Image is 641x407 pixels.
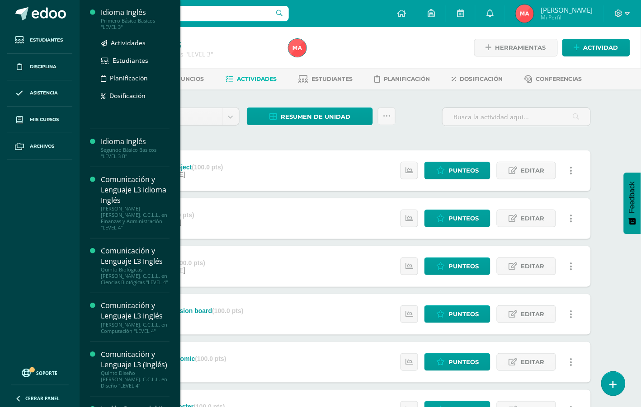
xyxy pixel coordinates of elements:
a: Dosificación [101,90,170,101]
span: Estudiantes [113,56,148,65]
span: Estudiantes [30,37,63,44]
a: Mis cursos [7,107,72,133]
span: Resumen de unidad [281,108,350,125]
strong: (100.0 pts) [192,164,223,171]
a: Anuncios [160,72,204,86]
div: [PERSON_NAME]. C.C.L.L. en Computación "LEVEL 4" [101,322,170,334]
a: Comunicación y Lenguaje L3 (Inglés)Quinto Diseño [PERSON_NAME]. C.C.L.L. en Diseño "LEVEL 4" [101,349,170,389]
div: Quinto Biológicas [PERSON_NAME]. C.C.L.L. en Ciencias Biológicas "LEVEL 4" [101,267,170,285]
span: Editar [521,258,544,275]
a: Actividades [226,72,277,86]
a: Planificación [101,73,170,83]
span: Editar [521,354,544,370]
div: Comunicación y Lenguaje L3 Idioma Inglés [101,174,170,206]
a: Punteos [424,257,490,275]
a: Disciplina [7,54,72,80]
a: Punteos [424,305,490,323]
span: Herramientas [495,39,546,56]
span: Punteos [448,162,479,179]
span: Archivos [30,143,54,150]
span: Editar [521,306,544,323]
div: Primero Básico Basicos "LEVEL 3" [101,18,170,30]
a: Asistencia [7,80,72,107]
span: Asistencia [30,89,58,97]
span: Cerrar panel [25,395,60,402]
div: Activity #6/Vision board [141,307,244,314]
div: Comunicación y Lenguaje L3 (Inglés) [101,349,170,370]
div: Speaking Project [141,164,223,171]
span: Mi Perfil [541,14,593,21]
span: [PERSON_NAME] [541,5,593,14]
a: Dosificación [452,72,503,86]
a: Planificación [375,72,430,86]
span: Editar [521,162,544,179]
a: Unidad 4 [130,108,239,125]
strong: (100.0 pts) [212,307,243,314]
span: Mis cursos [30,116,59,123]
a: Archivos [7,133,72,160]
span: Planificación [384,75,430,82]
span: Conferencias [536,75,582,82]
div: Segundo Básico Basicos "LEVEL 3 B" [101,147,170,159]
input: Busca la actividad aquí... [443,108,590,126]
div: Idioma Inglés [101,7,170,18]
span: Editar [521,210,544,227]
a: Estudiantes [7,27,72,54]
span: Estudiantes [312,75,353,82]
img: 12ecad56ef4e52117aff8f81ddb9cf7f.png [516,5,534,23]
span: Dosificación [109,91,146,100]
div: Activity #5/ Comic [141,355,226,362]
a: Punteos [424,353,490,371]
span: Actividades [237,75,277,82]
span: Disciplina [30,63,57,70]
a: Estudiantes [299,72,353,86]
h1: Idioma Inglés [114,37,278,50]
a: Conferencias [525,72,582,86]
span: Actividad [584,39,618,56]
a: Actividades [101,37,170,48]
span: Anuncios [173,75,204,82]
div: Comunicación y Lenguaje L3 Inglés [101,300,170,321]
a: Soporte [11,366,69,379]
a: Comunicación y Lenguaje L3 Inglés[PERSON_NAME]. C.C.L.L. en Computación "LEVEL 4" [101,300,170,334]
span: Punteos [448,306,479,323]
strong: (100.0 pts) [195,355,226,362]
button: Feedback - Mostrar encuesta [624,173,641,234]
a: Punteos [424,210,490,227]
a: Actividad [562,39,630,56]
span: Punteos [448,258,479,275]
div: Idioma Inglés [101,136,170,147]
a: Herramientas [474,39,558,56]
span: Actividades [111,38,146,47]
a: Idioma InglésSegundo Básico Basicos "LEVEL 3 B" [101,136,170,159]
a: Resumen de unidad [247,108,373,125]
span: Planificación [110,74,148,82]
div: Quinto Diseño [PERSON_NAME]. C.C.L.L. en Diseño "LEVEL 4" [101,370,170,389]
div: Comunicación y Lenguaje L3 Inglés [101,246,170,267]
div: Primero Básico Basicos 'LEVEL 3' [114,50,278,58]
span: Soporte [37,370,58,376]
span: Punteos [448,210,479,227]
a: Comunicación y Lenguaje L3 Idioma Inglés[PERSON_NAME] [PERSON_NAME]. C.C.L.L. en Finanzas y Admin... [101,174,170,231]
a: Comunicación y Lenguaje L3 InglésQuinto Biológicas [PERSON_NAME]. C.C.L.L. en Ciencias Biológicas... [101,246,170,285]
a: Punteos [424,162,490,179]
input: Busca un usuario... [85,6,289,21]
img: 12ecad56ef4e52117aff8f81ddb9cf7f.png [288,39,306,57]
span: Punteos [448,354,479,370]
a: Idioma InglésPrimero Básico Basicos "LEVEL 3" [101,7,170,30]
strong: (100.0 pts) [174,259,205,267]
span: Feedback [628,182,636,213]
div: [PERSON_NAME] [PERSON_NAME]. C.C.L.L. en Finanzas y Administración "LEVEL 4" [101,206,170,231]
a: Estudiantes [101,55,170,65]
span: Dosificación [460,75,503,82]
